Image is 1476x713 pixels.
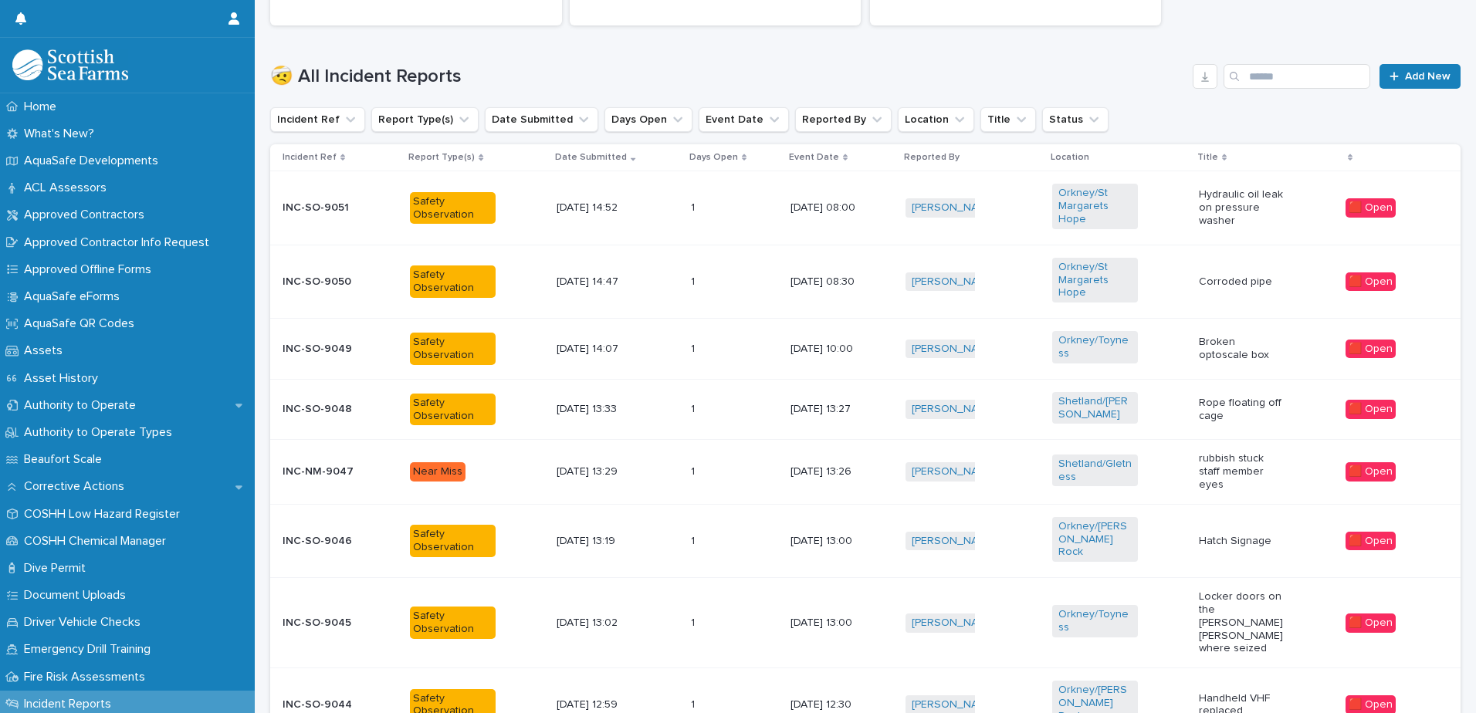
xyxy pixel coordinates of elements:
p: COSHH Chemical Manager [18,534,178,549]
div: 🟥 Open [1346,340,1396,359]
p: Beaufort Scale [18,452,114,467]
p: Broken optoscale box [1199,336,1285,362]
p: Days Open [689,149,738,166]
p: INC-SO-9044 [283,698,368,711]
img: bPIBxiqnSb2ggTQWdOVV [12,49,128,80]
p: 1 [691,462,698,478]
p: What's New? [18,127,107,141]
p: Date Submitted [555,149,627,166]
button: Status [1042,107,1109,132]
span: Add New [1405,71,1451,82]
p: AquaSafe eForms [18,289,132,304]
a: [PERSON_NAME] [912,403,996,416]
p: Approved Contractors [18,208,157,222]
p: INC-NM-9047 [283,465,368,478]
button: Event Date [699,107,789,132]
p: Locker doors on the [PERSON_NAME] [PERSON_NAME] where seized [1199,590,1285,655]
p: INC-SO-9051 [283,201,368,215]
button: Incident Ref [270,107,365,132]
p: Corrective Actions [18,479,137,494]
p: Approved Offline Forms [18,262,164,277]
tr: INC-SO-9050Safety Observation[DATE] 14:4711 [DATE] 08:30[PERSON_NAME] Orkney/St Margarets Hope Co... [270,245,1461,318]
a: [PERSON_NAME] [912,465,996,478]
div: Safety Observation [410,525,496,557]
div: 🟥 Open [1346,613,1396,633]
p: Reported By [904,149,960,166]
p: 1 [691,198,698,215]
tr: INC-SO-9051Safety Observation[DATE] 14:5211 [DATE] 08:00[PERSON_NAME] Orkney/St Margarets Hope Hy... [270,171,1461,245]
tr: INC-NM-9047Near Miss[DATE] 13:2911 [DATE] 13:26[PERSON_NAME] Shetland/Gletness rubbish stuck staf... [270,440,1461,504]
p: Approved Contractor Info Request [18,235,222,250]
p: Emergency Drill Training [18,642,163,657]
p: INC-SO-9048 [283,403,368,416]
p: [DATE] 13:19 [557,535,642,548]
a: Orkney/Toyness [1058,608,1132,634]
p: 1 [691,400,698,416]
input: Search [1224,64,1370,89]
p: Hatch Signage [1199,535,1285,548]
a: [PERSON_NAME] [912,201,996,215]
p: [DATE] 13:02 [557,617,642,630]
p: 1 [691,340,698,356]
tr: INC-SO-9045Safety Observation[DATE] 13:0211 [DATE] 13:00[PERSON_NAME] Orkney/Toyness Locker doors... [270,578,1461,668]
a: [PERSON_NAME] [912,343,996,356]
tr: INC-SO-9046Safety Observation[DATE] 13:1911 [DATE] 13:00[PERSON_NAME] Orkney/[PERSON_NAME] Rock H... [270,504,1461,577]
p: Event Date [789,149,839,166]
p: INC-SO-9050 [283,275,368,289]
div: 🟥 Open [1346,532,1396,551]
p: [DATE] 13:00 [790,617,876,630]
a: Orkney/[PERSON_NAME] Rock [1058,520,1132,559]
div: Safety Observation [410,333,496,365]
p: ACL Assessors [18,181,119,195]
p: Asset History [18,371,110,386]
p: Authority to Operate Types [18,425,184,440]
p: [DATE] 13:29 [557,465,642,478]
p: Authority to Operate [18,398,148,413]
p: Rope floating off cage [1199,397,1285,423]
p: INC-SO-9049 [283,343,368,356]
p: 1 [691,532,698,548]
div: Safety Observation [410,607,496,639]
p: AquaSafe Developments [18,154,171,168]
p: Home [18,100,69,114]
p: [DATE] 12:30 [790,698,876,711]
p: Title [1197,149,1218,166]
div: Safety Observation [410,192,496,225]
p: [DATE] 10:00 [790,343,876,356]
a: Shetland/Gletness [1058,458,1132,484]
button: Report Type(s) [371,107,479,132]
a: [PERSON_NAME] [912,617,996,630]
button: Date Submitted [485,107,598,132]
p: INC-SO-9045 [283,617,368,630]
button: Reported By [795,107,892,132]
p: rubbish stuck staff member eyes [1199,452,1285,491]
tr: INC-SO-9048Safety Observation[DATE] 13:3311 [DATE] 13:27[PERSON_NAME] Shetland/[PERSON_NAME] Rope... [270,379,1461,440]
p: Location [1051,149,1089,166]
p: [DATE] 13:00 [790,535,876,548]
p: [DATE] 14:52 [557,201,642,215]
button: Location [898,107,974,132]
tr: INC-SO-9049Safety Observation[DATE] 14:0711 [DATE] 10:00[PERSON_NAME] Orkney/Toyness Broken optos... [270,319,1461,380]
div: 🟥 Open [1346,462,1396,482]
p: COSHH Low Hazard Register [18,507,192,522]
a: Add New [1380,64,1461,89]
p: 1 [691,613,698,630]
a: [PERSON_NAME] [912,698,996,711]
p: AquaSafe QR Codes [18,316,147,331]
button: Title [980,107,1036,132]
p: [DATE] 13:26 [790,465,876,478]
div: 🟥 Open [1346,272,1396,292]
div: Near Miss [410,462,465,482]
p: Incident Ref [283,149,337,166]
p: [DATE] 12:59 [557,698,642,711]
p: Driver Vehicle Checks [18,615,153,630]
p: [DATE] 08:30 [790,275,876,289]
a: Orkney/St Margarets Hope [1058,261,1132,299]
h1: 🤕 All Incident Reports [270,66,1187,88]
p: Report Type(s) [408,149,475,166]
p: 1 [691,272,698,289]
p: [DATE] 08:00 [790,201,876,215]
p: Incident Reports [18,697,124,711]
div: Safety Observation [410,394,496,426]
